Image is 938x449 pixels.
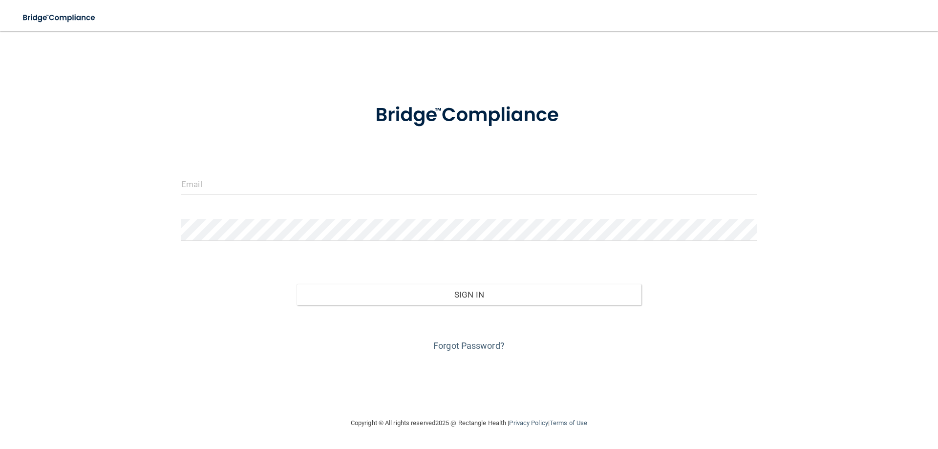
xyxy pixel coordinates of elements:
[297,284,642,305] button: Sign In
[433,341,505,351] a: Forgot Password?
[15,8,105,28] img: bridge_compliance_login_screen.278c3ca4.svg
[291,407,647,439] div: Copyright © All rights reserved 2025 @ Rectangle Health | |
[550,419,587,427] a: Terms of Use
[509,419,548,427] a: Privacy Policy
[355,90,583,141] img: bridge_compliance_login_screen.278c3ca4.svg
[181,173,757,195] input: Email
